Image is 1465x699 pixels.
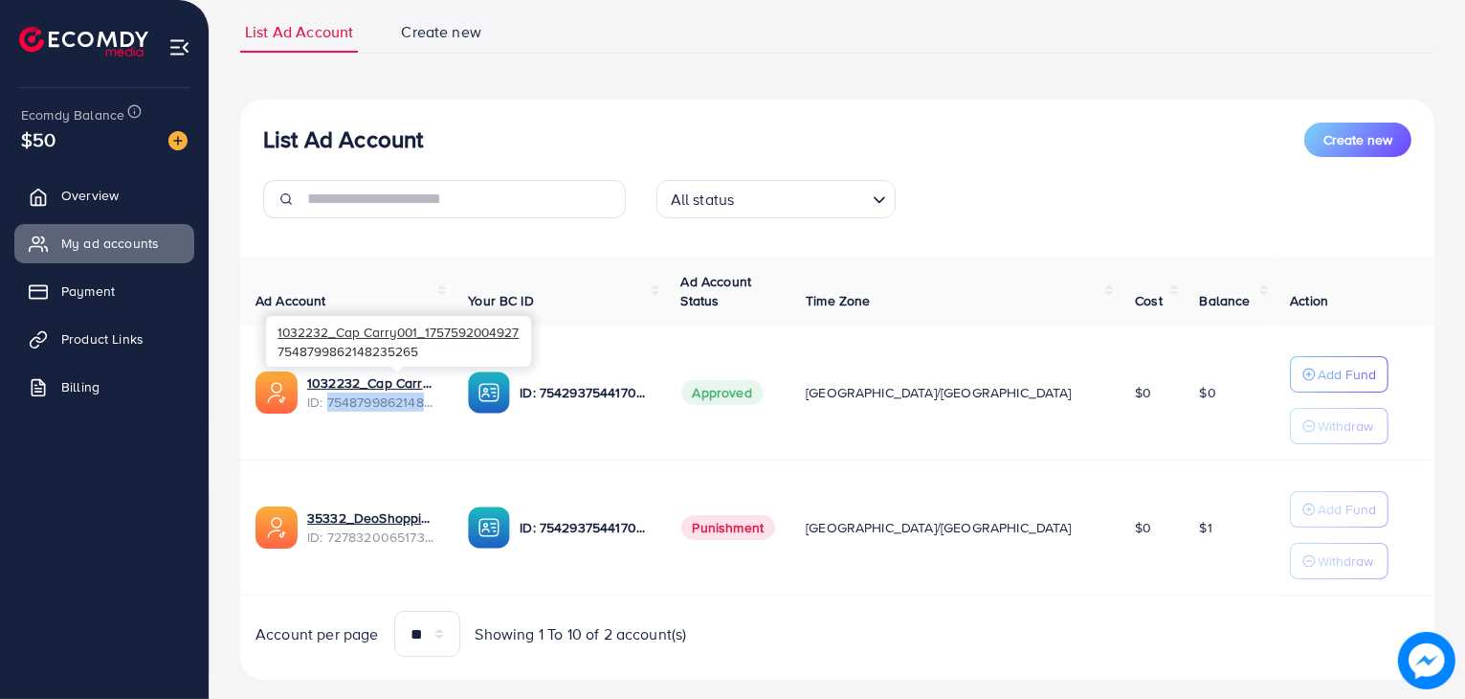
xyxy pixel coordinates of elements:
[468,291,534,310] span: Your BC ID
[1200,291,1251,310] span: Balance
[14,320,194,358] a: Product Links
[168,131,188,150] img: image
[1318,415,1373,438] p: Withdraw
[1398,632,1455,689] img: image
[61,377,100,396] span: Billing
[61,186,119,205] span: Overview
[667,186,739,214] span: All status
[1304,123,1411,157] button: Create new
[21,125,55,153] span: $50
[61,282,115,301] span: Payment
[263,125,423,153] h3: List Ad Account
[656,180,896,218] div: Search for option
[168,36,190,58] img: menu
[255,291,326,310] span: Ad Account
[681,272,752,310] span: Ad Account Status
[1200,383,1216,402] span: $0
[1290,491,1388,528] button: Add Fund
[1135,291,1163,310] span: Cost
[1318,363,1376,386] p: Add Fund
[1200,518,1212,537] span: $1
[468,372,510,414] img: ic-ba-acc.ded83a64.svg
[307,528,437,547] span: ID: 7278320065173471233
[307,373,437,393] a: 1032232_Cap Carry001_1757592004927
[1323,130,1392,149] span: Create new
[61,329,144,349] span: Product Links
[468,507,510,549] img: ic-ba-acc.ded83a64.svg
[1318,498,1376,521] p: Add Fund
[14,224,194,262] a: My ad accounts
[255,623,379,645] span: Account per page
[740,182,864,214] input: Search for option
[681,515,776,540] span: Punishment
[14,368,194,406] a: Billing
[1290,291,1328,310] span: Action
[806,291,870,310] span: Time Zone
[1290,356,1388,393] button: Add Fund
[277,323,519,341] span: 1032232_Cap Carry001_1757592004927
[401,21,481,43] span: Create new
[1290,543,1388,579] button: Withdraw
[14,176,194,214] a: Overview
[681,380,764,405] span: Approved
[245,21,353,43] span: List Ad Account
[1135,383,1151,402] span: $0
[806,383,1072,402] span: [GEOGRAPHIC_DATA]/[GEOGRAPHIC_DATA]
[1135,518,1151,537] span: $0
[307,393,437,412] span: ID: 7548799862148235265
[520,516,650,539] p: ID: 7542937544170848257
[520,381,650,404] p: ID: 7542937544170848257
[1318,550,1373,573] p: Withdraw
[476,623,687,645] span: Showing 1 To 10 of 2 account(s)
[266,316,531,367] div: 7548799862148235265
[806,518,1072,537] span: [GEOGRAPHIC_DATA]/[GEOGRAPHIC_DATA]
[255,372,298,414] img: ic-ads-acc.e4c84228.svg
[61,234,159,253] span: My ad accounts
[307,508,437,528] a: 35332_DeoShopping_1694615969111
[255,507,298,549] img: ic-ads-acc.e4c84228.svg
[14,272,194,310] a: Payment
[19,27,148,56] img: logo
[21,105,124,124] span: Ecomdy Balance
[1290,408,1388,444] button: Withdraw
[307,508,437,548] div: <span class='underline'>35332_DeoShopping_1694615969111</span></br>7278320065173471233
